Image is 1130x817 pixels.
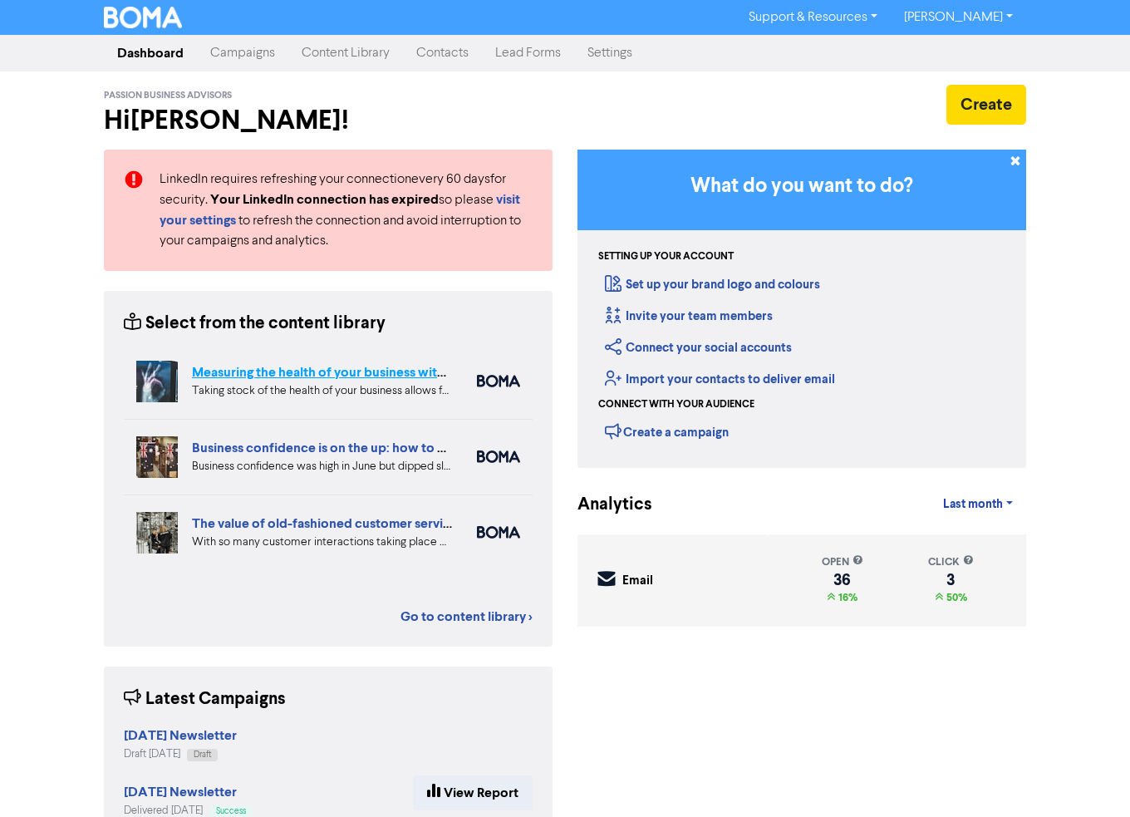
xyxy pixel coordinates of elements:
[477,450,520,463] img: boma
[943,497,1003,512] span: Last month
[930,488,1026,521] a: Last month
[477,375,520,387] img: boma_accounting
[598,249,734,264] div: Setting up your account
[104,7,182,28] img: BOMA Logo
[124,727,237,744] strong: [DATE] Newsletter
[194,751,211,759] span: Draft
[288,37,403,70] a: Content Library
[400,607,533,627] a: Go to content library >
[104,90,232,101] span: Passion Business Advisors
[577,492,631,518] div: Analytics
[482,37,574,70] a: Lead Forms
[928,554,974,570] div: click
[192,458,452,475] div: Business confidence was high in June but dipped slightly in August in the latest SMB Business Ins...
[605,419,729,444] div: Create a campaign
[735,4,891,31] a: Support & Resources
[605,372,835,387] a: Import your contacts to deliver email
[605,308,773,324] a: Invite your team members
[602,175,1001,199] h3: What do you want to do?
[477,526,520,539] img: boma
[124,746,237,762] div: Draft [DATE]
[124,311,386,337] div: Select from the content library
[891,4,1026,31] a: [PERSON_NAME]
[210,191,439,208] strong: Your LinkedIn connection has expired
[605,340,792,356] a: Connect your social accounts
[622,572,653,591] div: Email
[104,37,197,70] a: Dashboard
[124,730,237,743] a: [DATE] Newsletter
[124,786,237,800] a: [DATE] Newsletter
[192,364,534,381] a: Measuring the health of your business with ratio measures
[574,37,646,70] a: Settings
[598,397,754,412] div: Connect with your audience
[943,591,967,604] span: 50%
[192,382,452,400] div: Taking stock of the health of your business allows for more effective planning, early warning abo...
[124,784,237,800] strong: [DATE] Newsletter
[577,150,1026,468] div: Getting Started in BOMA
[124,687,286,712] div: Latest Campaigns
[403,37,482,70] a: Contacts
[822,554,863,570] div: open
[413,775,533,810] a: View Report
[192,534,452,551] div: With so many customer interactions taking place online, your online customer service has to be fi...
[192,515,582,532] a: The value of old-fashioned customer service: getting data insights
[147,170,545,251] div: LinkedIn requires refreshing your connection every 60 days for security. so please to refresh the...
[928,573,974,587] div: 3
[197,37,288,70] a: Campaigns
[605,277,820,293] a: Set up your brand logo and colours
[946,85,1026,125] button: Create
[1047,737,1130,817] iframe: Chat Widget
[160,194,520,228] a: visit your settings
[822,573,863,587] div: 36
[104,105,553,136] h2: Hi [PERSON_NAME] !
[192,440,607,456] a: Business confidence is on the up: how to overcome the big challenges
[216,807,246,815] span: Success
[835,591,857,604] span: 16%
